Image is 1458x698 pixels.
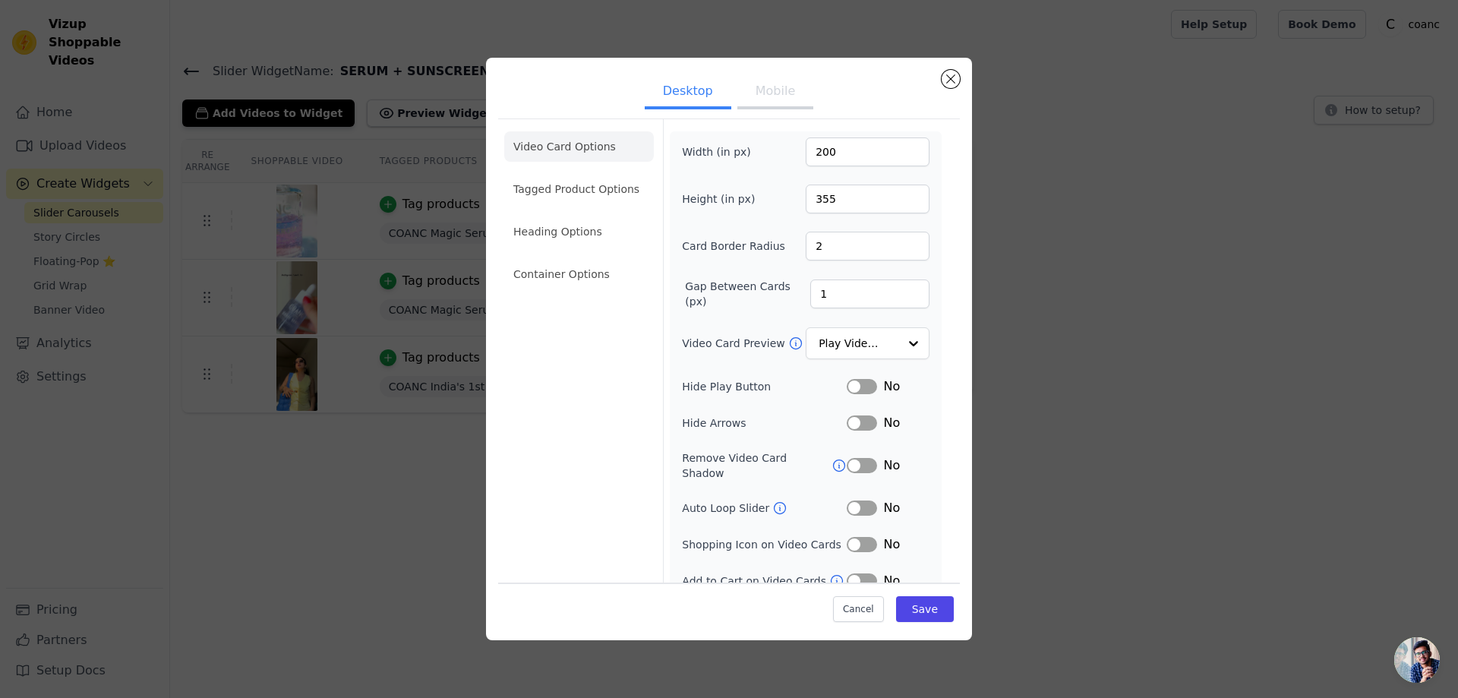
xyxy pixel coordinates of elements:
span: No [883,535,900,554]
label: Auto Loop Slider [682,501,772,516]
label: Width (in px) [682,144,765,159]
button: Save [896,596,954,622]
span: No [883,572,900,590]
button: Cancel [833,596,884,622]
label: Card Border Radius [682,238,785,254]
label: Video Card Preview [682,336,787,351]
label: Shopping Icon on Video Cards [682,537,847,552]
span: No [883,456,900,475]
li: Heading Options [504,216,654,247]
span: No [883,377,900,396]
label: Hide Arrows [682,415,847,431]
label: Gap Between Cards (px) [685,279,810,309]
span: No [883,499,900,517]
label: Add to Cart on Video Cards [682,573,829,589]
button: Close modal [942,70,960,88]
li: Tagged Product Options [504,174,654,204]
li: Video Card Options [504,131,654,162]
button: Mobile [737,76,813,109]
button: Desktop [645,76,731,109]
div: Open chat [1394,637,1440,683]
span: No [883,414,900,432]
label: Remove Video Card Shadow [682,450,832,481]
label: Hide Play Button [682,379,847,394]
label: Height (in px) [682,191,765,207]
li: Container Options [504,259,654,289]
